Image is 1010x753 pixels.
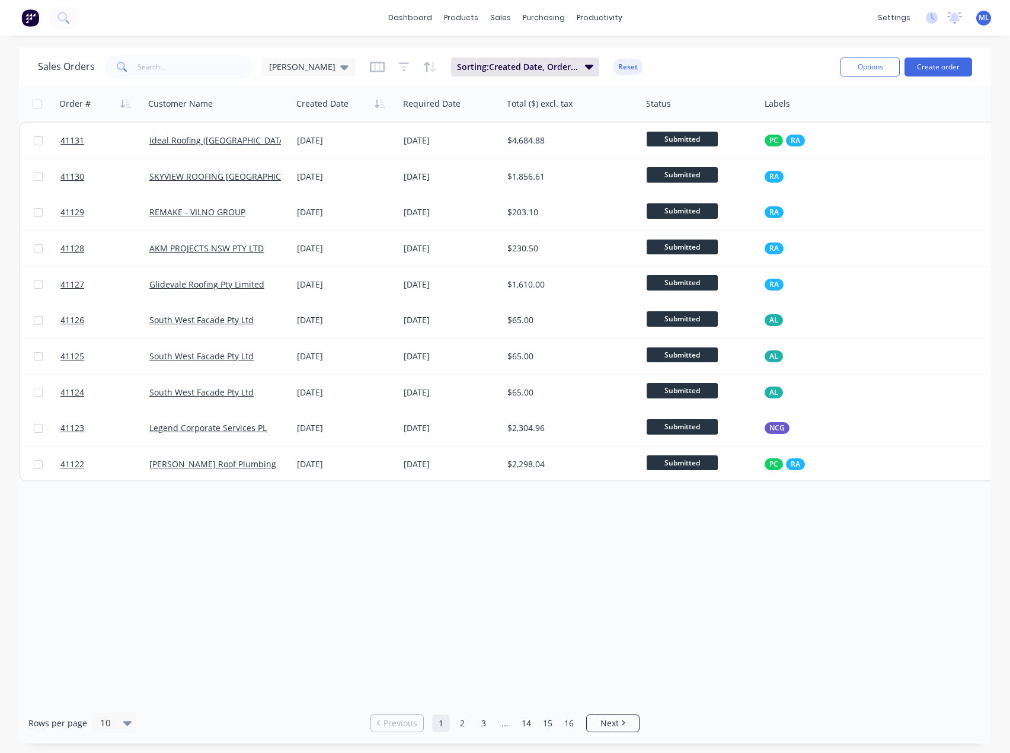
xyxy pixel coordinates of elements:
[404,171,498,183] div: [DATE]
[297,387,394,398] div: [DATE]
[765,422,790,434] button: NCG
[457,61,578,73] span: Sorting: Created Date, Order #
[60,279,84,291] span: 41127
[297,206,394,218] div: [DATE]
[404,458,498,470] div: [DATE]
[507,243,631,254] div: $230.50
[60,375,149,410] a: 41124
[403,98,461,110] div: Required Date
[21,9,39,27] img: Factory
[769,458,778,470] span: PC
[60,267,149,302] a: 41127
[517,9,571,27] div: purchasing
[60,135,84,146] span: 41131
[769,314,778,326] span: AL
[59,98,91,110] div: Order #
[765,387,783,398] button: AL
[769,206,779,218] span: RA
[769,243,779,254] span: RA
[507,279,631,291] div: $1,610.00
[366,714,644,732] ul: Pagination
[438,9,484,27] div: products
[791,458,800,470] span: RA
[149,243,264,254] a: AKM PROJECTS NSW PTY LTD
[60,194,149,230] a: 41129
[297,350,394,362] div: [DATE]
[60,243,84,254] span: 41128
[496,714,514,732] a: Jump forward
[769,171,779,183] span: RA
[149,350,254,362] a: South West Facade Pty Ltd
[765,243,784,254] button: RA
[38,61,95,72] h1: Sales Orders
[149,135,319,146] a: Ideal Roofing ([GEOGRAPHIC_DATA]) Pty Ltd
[453,714,471,732] a: Page 2
[60,458,84,470] span: 41122
[539,714,557,732] a: Page 15
[872,9,916,27] div: settings
[371,717,423,729] a: Previous page
[297,135,394,146] div: [DATE]
[647,240,718,254] span: Submitted
[647,383,718,398] span: Submitted
[507,314,631,326] div: $65.00
[647,167,718,182] span: Submitted
[507,350,631,362] div: $65.00
[149,314,254,326] a: South West Facade Pty Ltd
[404,206,498,218] div: [DATE]
[60,123,149,158] a: 41131
[646,98,671,110] div: Status
[149,279,264,290] a: Glidevale Roofing Pty Limited
[404,422,498,434] div: [DATE]
[507,206,631,218] div: $203.10
[765,98,790,110] div: Labels
[451,58,599,76] button: Sorting:Created Date, Order #
[560,714,578,732] a: Page 16
[765,279,784,291] button: RA
[769,387,778,398] span: AL
[647,419,718,434] span: Submitted
[769,350,778,362] span: AL
[769,135,778,146] span: PC
[769,279,779,291] span: RA
[765,458,805,470] button: PCRA
[60,446,149,482] a: 41122
[149,458,276,470] a: [PERSON_NAME] Roof Plumbing
[149,171,322,182] a: SKYVIEW ROOFING [GEOGRAPHIC_DATA] P/L
[647,203,718,218] span: Submitted
[60,302,149,338] a: 41126
[60,171,84,183] span: 41130
[297,171,394,183] div: [DATE]
[383,717,417,729] span: Previous
[765,350,783,362] button: AL
[840,58,900,76] button: Options
[60,422,84,434] span: 41123
[149,422,267,433] a: Legend Corporate Services PL
[149,387,254,398] a: South West Facade Pty Ltd
[297,314,394,326] div: [DATE]
[28,717,87,729] span: Rows per page
[60,159,149,194] a: 41130
[404,135,498,146] div: [DATE]
[979,12,989,23] span: ML
[60,231,149,266] a: 41128
[647,455,718,470] span: Submitted
[149,206,245,218] a: REMAKE - VILNO GROUP
[432,714,450,732] a: Page 1 is your current page
[297,422,394,434] div: [DATE]
[647,275,718,290] span: Submitted
[507,458,631,470] div: $2,298.04
[507,98,573,110] div: Total ($) excl. tax
[60,410,149,446] a: 41123
[60,350,84,362] span: 41125
[404,279,498,291] div: [DATE]
[507,422,631,434] div: $2,304.96
[507,135,631,146] div: $4,684.88
[647,311,718,326] span: Submitted
[571,9,628,27] div: productivity
[600,717,619,729] span: Next
[138,55,253,79] input: Search...
[475,714,493,732] a: Page 3
[517,714,535,732] a: Page 14
[296,98,349,110] div: Created Date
